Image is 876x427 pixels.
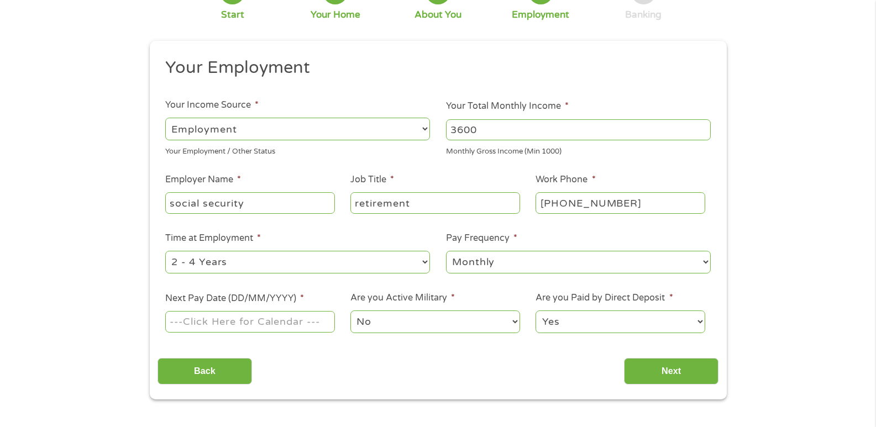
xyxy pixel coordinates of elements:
[536,192,705,213] input: (231) 754-4010
[158,358,252,385] input: Back
[311,9,360,21] div: Your Home
[446,143,711,157] div: Monthly Gross Income (Min 1000)
[165,311,334,332] input: ---Click Here for Calendar ---
[165,174,241,186] label: Employer Name
[350,292,455,304] label: Are you Active Military
[350,192,520,213] input: Cashier
[625,9,662,21] div: Banking
[350,174,394,186] label: Job Title
[221,9,244,21] div: Start
[415,9,461,21] div: About You
[446,233,517,244] label: Pay Frequency
[536,174,595,186] label: Work Phone
[165,57,702,79] h2: Your Employment
[446,119,711,140] input: 1800
[165,192,334,213] input: Walmart
[512,9,569,21] div: Employment
[624,358,718,385] input: Next
[165,99,259,111] label: Your Income Source
[536,292,673,304] label: Are you Paid by Direct Deposit
[446,101,569,112] label: Your Total Monthly Income
[165,143,430,157] div: Your Employment / Other Status
[165,293,304,304] label: Next Pay Date (DD/MM/YYYY)
[165,233,261,244] label: Time at Employment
